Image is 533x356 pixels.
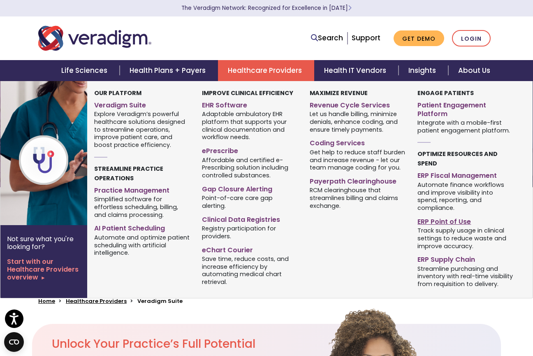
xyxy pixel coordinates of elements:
[417,264,513,288] span: Streamline purchasing and inventory with real-time visibility from requisition to delivery.
[51,60,120,81] a: Life Sciences
[452,30,491,47] a: Login
[311,33,343,44] a: Search
[52,337,306,351] h2: Unlock Your Practice’s Full Potential
[4,332,24,352] button: Open CMP widget
[394,30,444,47] a: Get Demo
[399,60,448,81] a: Insights
[375,297,523,346] iframe: Drift Chat Widget
[417,252,513,264] a: ERP Supply Chain
[202,156,297,179] span: Affordable and certified e-Prescribing solution including controlled substances.
[310,174,405,186] a: Payerpath Clearinghouse
[314,60,399,81] a: Health IT Vendors
[310,89,368,97] strong: Maximize Revenue
[310,98,405,110] a: Revenue Cycle Services
[38,25,151,52] img: Veradigm logo
[202,98,297,110] a: EHR Software
[310,148,405,172] span: Get help to reduce staff burden and increase revenue - let our team manage coding for you.
[202,110,297,141] span: Adaptable ambulatory EHR platform that supports your clinical documentation and workflow needs.
[202,144,297,156] a: ePrescribe
[94,233,190,257] span: Automate and optimize patient scheduling with artificial intelligence.
[417,226,513,250] span: Track supply usage in clinical settings to reduce waste and improve accuracy.
[310,136,405,148] a: Coding Services
[417,118,513,134] span: Integrate with a mobile-first patient engagement platform.
[417,89,474,97] strong: Engage Patients
[202,243,297,255] a: eChart Courier
[0,81,133,225] img: Healthcare Provider
[181,4,352,12] a: The Veradigm Network: Recognized for Excellence in [DATE]Learn More
[218,60,314,81] a: Healthcare Providers
[417,150,498,168] strong: Optimize Resources and Spend
[202,254,297,286] span: Save time, reduce costs, and increase efficiency by automating medical chart retrieval.
[94,98,190,110] a: Veradigm Suite
[417,168,513,180] a: ERP Fiscal Management
[7,258,81,282] a: Start with our Healthcare Providers overview
[417,214,513,226] a: ERP Point of Use
[94,165,163,182] strong: Streamline Practice Operations
[94,221,190,233] a: AI Patient Scheduling
[202,182,297,194] a: Gap Closure Alerting
[417,98,513,119] a: Patient Engagement Platform
[202,224,297,240] span: Registry participation for providers.
[66,297,127,305] a: Healthcare Providers
[310,186,405,210] span: RCM clearinghouse that streamlines billing and claims exchange.
[38,297,55,305] a: Home
[417,180,513,212] span: Automate finance workflows and improve visibility into spend, reporting, and compliance.
[352,33,380,43] a: Support
[202,194,297,210] span: Point-of-care care gap alerting.
[94,195,190,219] span: Simplified software for effortless scheduling, billing, and claims processing.
[94,110,190,149] span: Explore Veradigm’s powerful healthcare solutions designed to streamline operations, improve patie...
[94,89,141,97] strong: Our Platform
[202,89,293,97] strong: Improve Clinical Efficiency
[120,60,218,81] a: Health Plans + Payers
[202,212,297,224] a: Clinical Data Registries
[94,183,190,195] a: Practice Management
[310,110,405,134] span: Let us handle billing, minimize denials, enhance coding, and ensure timely payments.
[7,235,81,251] p: Not sure what you're looking for?
[348,4,352,12] span: Learn More
[448,60,500,81] a: About Us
